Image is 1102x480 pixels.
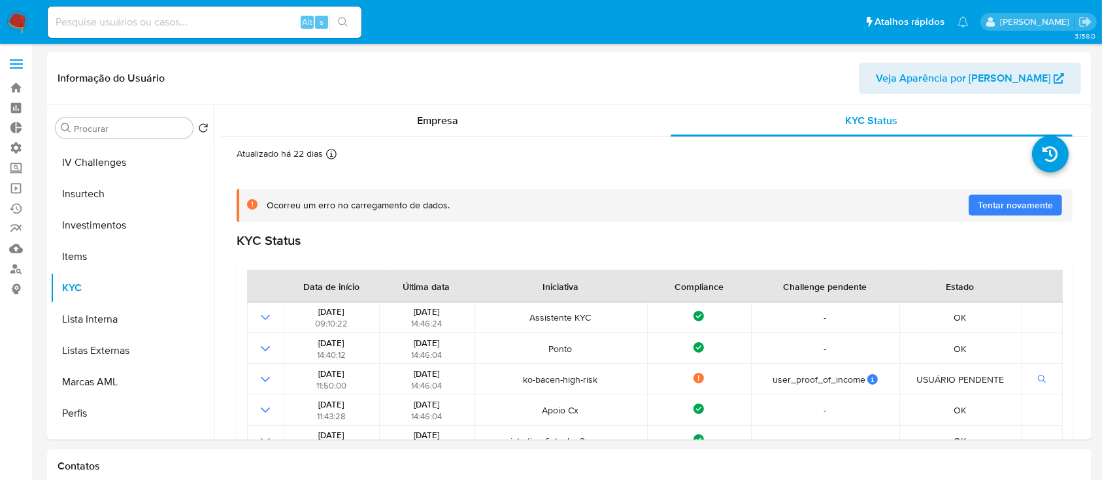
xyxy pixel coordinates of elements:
[859,63,1081,94] button: Veja Aparência por [PERSON_NAME]
[417,113,458,128] span: Empresa
[845,113,897,128] span: KYC Status
[61,123,71,133] button: Procurar
[237,148,323,160] p: Atualizado há 22 dias
[50,178,214,210] button: Insurtech
[50,241,214,272] button: Items
[1000,16,1074,28] p: adriano.brito@mercadolivre.com
[50,210,214,241] button: Investimentos
[58,72,165,85] h1: Informação do Usuário
[198,123,209,137] button: Retornar ao pedido padrão
[958,16,969,27] a: Notificações
[50,398,214,429] button: Perfis
[1078,15,1092,29] a: Sair
[50,429,214,460] button: Relacionados
[74,123,188,135] input: Procurar
[58,460,1081,473] h1: Contatos
[876,63,1050,94] span: Veja Aparência por [PERSON_NAME]
[50,366,214,398] button: Marcas AML
[50,272,214,304] button: KYC
[875,15,944,29] span: Atalhos rápidos
[320,16,324,28] span: s
[50,147,214,178] button: IV Challenges
[302,16,312,28] span: Alt
[50,335,214,366] button: Listas Externas
[329,13,356,31] button: search-icon
[48,14,361,31] input: Pesquise usuários ou casos...
[50,304,214,335] button: Lista Interna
